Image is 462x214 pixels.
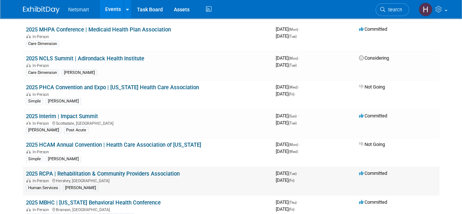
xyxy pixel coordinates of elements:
[26,120,270,126] div: Scottsdale, [GEOGRAPHIC_DATA]
[276,91,294,97] span: [DATE]
[33,150,51,154] span: In-Person
[26,113,98,120] a: 2025 Interim | Impact Summit
[298,199,299,205] span: -
[26,55,144,62] a: 2025 NCLS Summit | Adirondack Health Institute
[276,149,298,154] span: [DATE]
[276,33,297,39] span: [DATE]
[299,26,300,32] span: -
[276,62,297,68] span: [DATE]
[359,199,387,205] span: Committed
[289,150,298,154] span: (Wed)
[26,177,270,183] div: Hershey, [GEOGRAPHIC_DATA]
[359,55,389,61] span: Considering
[26,41,59,47] div: Care Dimension
[26,170,180,177] a: 2025 RCPA | Rehabilitation & Community Providers Association
[289,27,298,31] span: (Mon)
[289,207,294,211] span: (Fri)
[359,26,387,32] span: Committed
[289,63,297,67] span: (Tue)
[26,142,201,148] a: 2025 HCAM Annual Convention | Health Care Association of [US_STATE]
[26,207,31,211] img: In-Person Event
[289,179,294,183] span: (Fri)
[299,142,300,147] span: -
[26,206,270,212] div: Branson, [GEOGRAPHIC_DATA]
[33,63,51,68] span: In-Person
[26,70,59,76] div: Care Dimension
[289,121,297,125] span: (Tue)
[26,156,43,162] div: Simple
[46,156,81,162] div: [PERSON_NAME]
[62,70,97,76] div: [PERSON_NAME]
[299,55,300,61] span: -
[298,170,299,176] span: -
[276,113,299,119] span: [DATE]
[276,170,299,176] span: [DATE]
[26,121,31,125] img: In-Person Event
[289,56,298,60] span: (Mon)
[68,7,89,12] span: Netsmart
[26,179,31,182] img: In-Person Event
[359,84,385,90] span: Not Going
[375,3,409,16] a: Search
[26,185,60,191] div: Human Services
[289,114,297,118] span: (Sun)
[26,98,43,105] div: Simple
[289,85,298,89] span: (Wed)
[26,34,31,38] img: In-Person Event
[276,142,300,147] span: [DATE]
[276,177,294,183] span: [DATE]
[299,84,300,90] span: -
[276,55,300,61] span: [DATE]
[26,63,31,67] img: In-Person Event
[26,84,199,91] a: 2025 PHCA Convention and Expo | [US_STATE] Health Care Association
[33,121,51,126] span: In-Person
[298,113,299,119] span: -
[26,92,31,96] img: In-Person Event
[33,34,51,39] span: In-Person
[419,3,432,16] img: Hannah Norsworthy
[33,179,51,183] span: In-Person
[26,199,161,206] a: 2025 MBHC | [US_STATE] Behavioral Health Conference
[289,200,297,204] span: (Thu)
[276,199,299,205] span: [DATE]
[359,142,385,147] span: Not Going
[23,6,60,14] img: ExhibitDay
[276,206,294,212] span: [DATE]
[359,170,387,176] span: Committed
[63,185,98,191] div: [PERSON_NAME]
[289,92,294,96] span: (Fri)
[359,113,387,119] span: Committed
[26,127,61,134] div: [PERSON_NAME]
[26,150,31,153] img: In-Person Event
[276,84,300,90] span: [DATE]
[276,120,297,125] span: [DATE]
[33,92,51,97] span: In-Person
[385,7,402,12] span: Search
[64,127,88,134] div: Post Acute
[46,98,81,105] div: [PERSON_NAME]
[289,172,297,176] span: (Tue)
[33,207,51,212] span: In-Person
[26,26,171,33] a: 2025 MHPA Conference | Medicaid Health Plan Association
[276,26,300,32] span: [DATE]
[289,143,298,147] span: (Mon)
[289,34,297,38] span: (Tue)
